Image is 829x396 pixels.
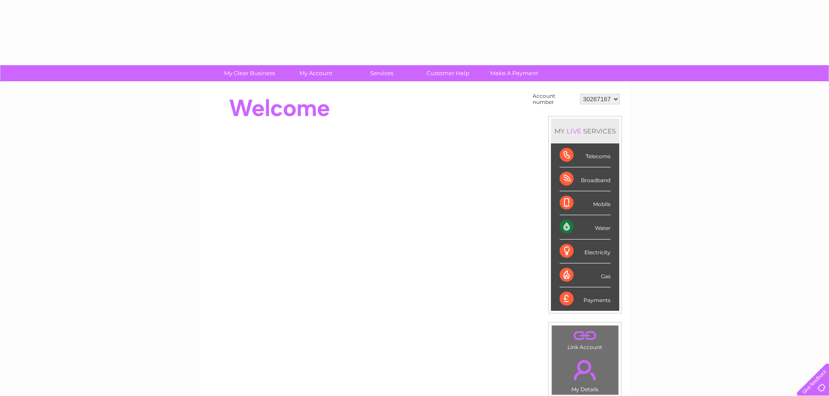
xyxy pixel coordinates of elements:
a: My Account [280,65,352,81]
div: Broadband [560,167,611,191]
td: Link Account [551,325,619,353]
div: Telecoms [560,143,611,167]
a: . [554,355,616,385]
div: Water [560,215,611,239]
a: Make A Payment [478,65,550,81]
td: Account number [530,91,578,107]
div: Payments [560,287,611,311]
td: My Details [551,353,619,395]
a: Services [346,65,418,81]
div: Electricity [560,240,611,263]
div: LIVE [565,127,583,135]
div: Gas [560,263,611,287]
div: Mobile [560,191,611,215]
a: Customer Help [412,65,484,81]
a: . [554,328,616,343]
a: My Clear Business [214,65,285,81]
div: MY SERVICES [551,119,619,143]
